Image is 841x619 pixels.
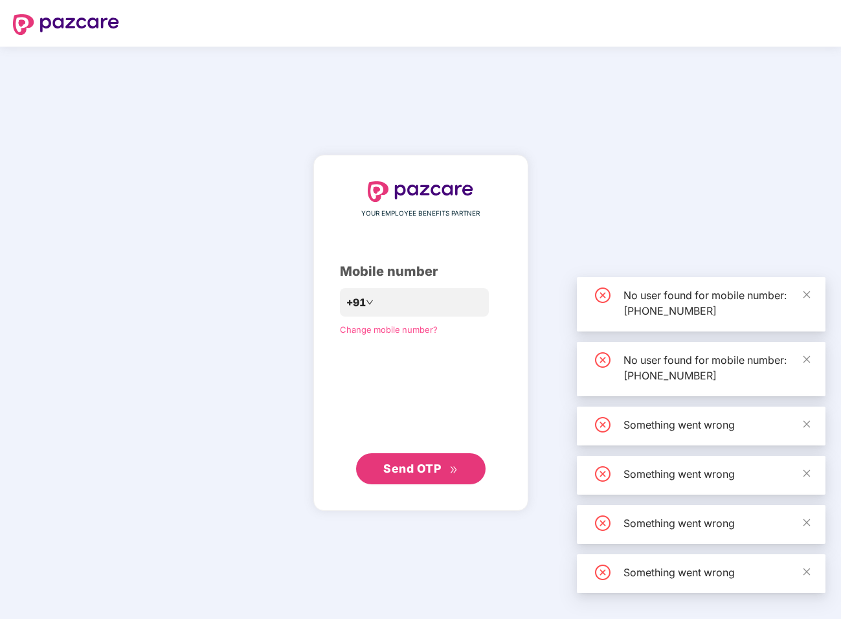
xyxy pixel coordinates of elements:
[623,466,810,482] div: Something went wrong
[623,352,810,383] div: No user found for mobile number: [PHONE_NUMBER]
[802,567,811,576] span: close
[802,290,811,299] span: close
[595,515,611,531] span: close-circle
[368,181,474,202] img: logo
[623,565,810,580] div: Something went wrong
[595,287,611,303] span: close-circle
[623,417,810,433] div: Something went wrong
[383,462,441,475] span: Send OTP
[356,453,486,484] button: Send OTPdouble-right
[595,417,611,433] span: close-circle
[623,287,810,319] div: No user found for mobile number: [PHONE_NUMBER]
[802,518,811,527] span: close
[13,14,119,35] img: logo
[595,352,611,368] span: close-circle
[802,469,811,478] span: close
[366,298,374,306] span: down
[595,565,611,580] span: close-circle
[361,208,480,219] span: YOUR EMPLOYEE BENEFITS PARTNER
[595,466,611,482] span: close-circle
[340,262,502,282] div: Mobile number
[623,515,810,531] div: Something went wrong
[449,466,458,474] span: double-right
[346,295,366,311] span: +91
[802,420,811,429] span: close
[802,355,811,364] span: close
[340,324,438,335] a: Change mobile number?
